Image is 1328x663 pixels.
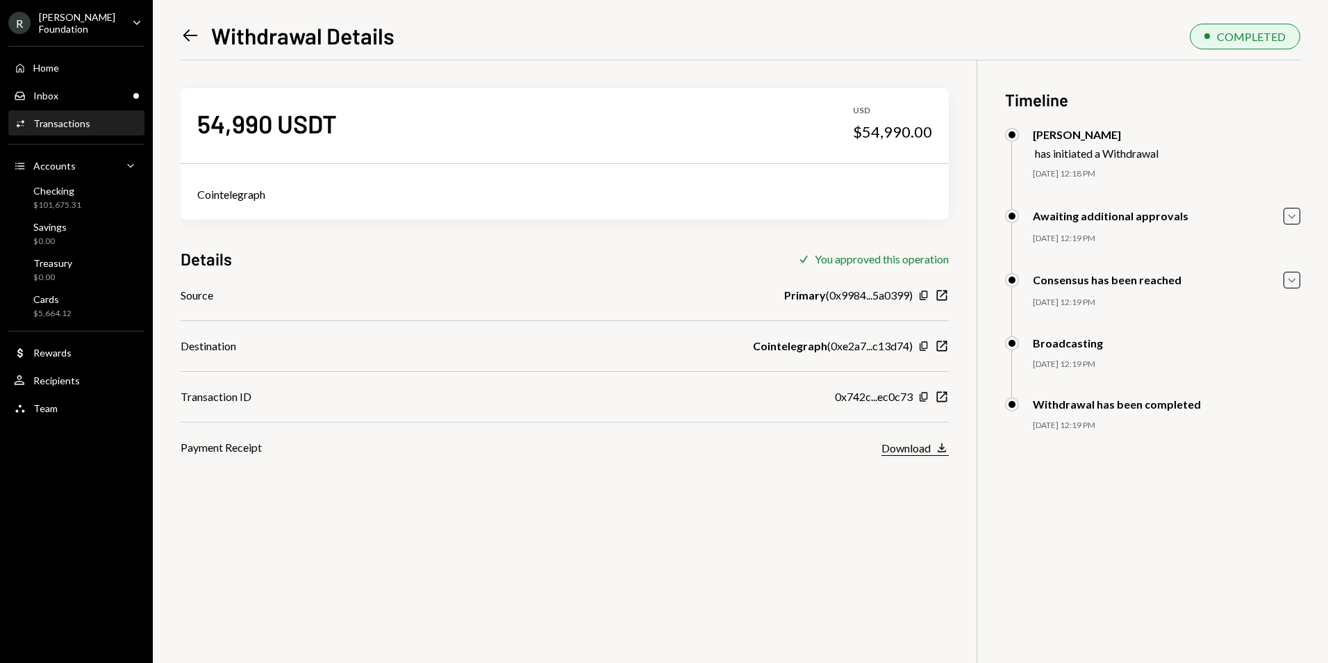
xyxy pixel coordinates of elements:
[881,441,931,455] div: Download
[211,22,395,49] h1: Withdrawal Details
[33,199,81,211] div: $101,675.31
[1033,336,1103,350] div: Broadcasting
[1033,209,1188,222] div: Awaiting additional approvals
[33,90,58,101] div: Inbox
[33,272,72,284] div: $0.00
[197,186,932,203] div: Cointelegraph
[181,388,251,405] div: Transaction ID
[33,117,90,129] div: Transactions
[8,368,144,393] a: Recipients
[1217,30,1286,43] div: COMPLETED
[8,12,31,34] div: R
[8,217,144,250] a: Savings$0.00
[881,441,949,456] button: Download
[181,439,262,456] div: Payment Receipt
[8,289,144,322] a: Cards$5,664.12
[181,247,232,270] h3: Details
[33,308,72,320] div: $5,664.12
[853,105,932,117] div: USD
[1005,88,1300,111] h3: Timeline
[197,108,337,139] div: 54,990 USDT
[753,338,913,354] div: ( 0xe2a7...c13d74 )
[39,11,121,35] div: [PERSON_NAME] Foundation
[1033,398,1201,411] div: Withdrawal has been completed
[181,338,236,354] div: Destination
[33,185,81,197] div: Checking
[1033,420,1300,432] div: [DATE] 12:19 PM
[1035,147,1159,160] div: has initiated a Withdrawal
[1033,168,1300,180] div: [DATE] 12:18 PM
[1033,128,1159,141] div: [PERSON_NAME]
[33,402,58,414] div: Team
[1033,273,1181,286] div: Consensus has been reached
[815,252,949,265] div: You approved this operation
[8,181,144,214] a: Checking$101,675.31
[33,257,72,269] div: Treasury
[33,62,59,74] div: Home
[1033,297,1300,309] div: [DATE] 12:19 PM
[8,153,144,178] a: Accounts
[8,253,144,286] a: Treasury$0.00
[784,287,913,304] div: ( 0x9984...5a0399 )
[33,347,72,359] div: Rewards
[753,338,827,354] b: Cointelegraph
[8,340,144,365] a: Rewards
[33,293,72,305] div: Cards
[1033,233,1300,245] div: [DATE] 12:19 PM
[8,83,144,108] a: Inbox
[33,221,67,233] div: Savings
[8,55,144,80] a: Home
[784,287,826,304] b: Primary
[33,375,80,386] div: Recipients
[1033,359,1300,370] div: [DATE] 12:19 PM
[8,110,144,136] a: Transactions
[853,122,932,142] div: $54,990.00
[33,236,67,247] div: $0.00
[33,160,76,172] div: Accounts
[835,388,913,405] div: 0x742c...ec0c73
[181,287,213,304] div: Source
[8,395,144,420] a: Team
